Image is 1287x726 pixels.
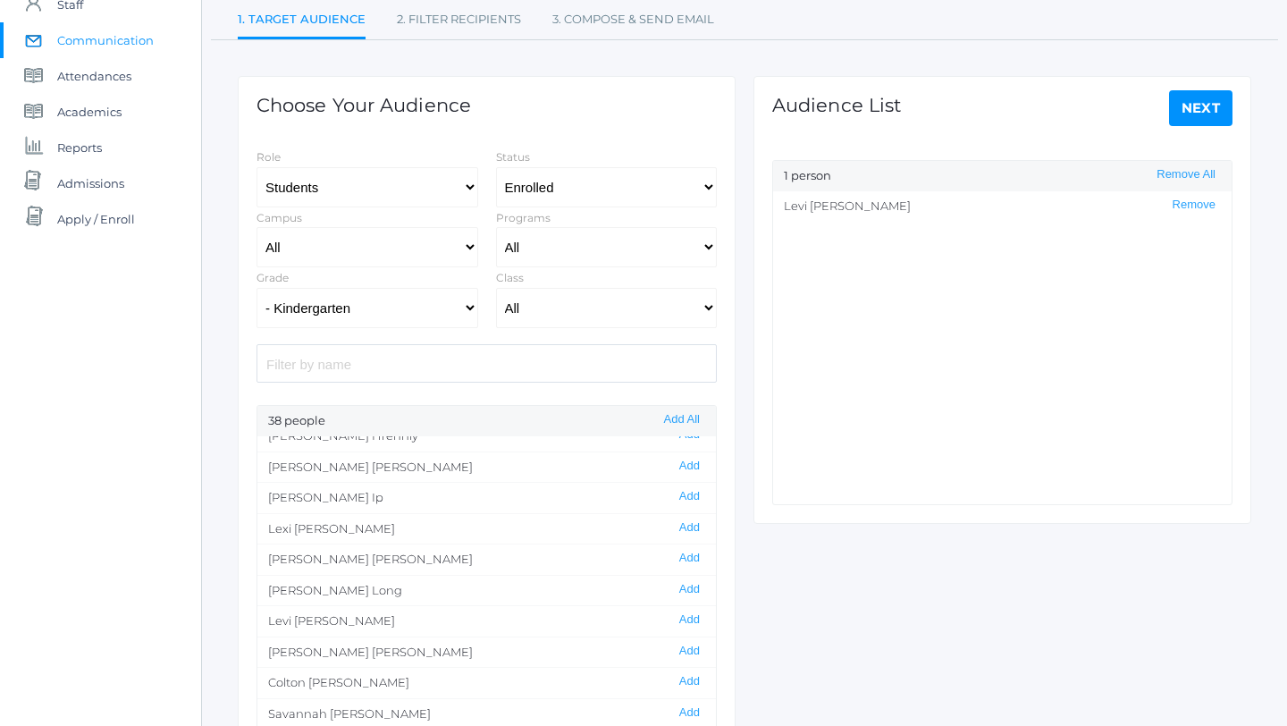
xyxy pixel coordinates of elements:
li: Levi [PERSON_NAME] [773,191,1232,222]
span: Attendances [57,58,131,94]
button: Add [674,612,705,628]
label: Grade [257,271,289,284]
li: Lexi [PERSON_NAME] [257,513,716,544]
label: Class [496,271,524,284]
span: Communication [57,22,154,58]
label: Status [496,150,530,164]
input: Filter by name [257,344,717,383]
button: Add All [659,412,705,427]
a: 3. Compose & Send Email [552,2,714,38]
span: Admissions [57,165,124,201]
button: Add [674,520,705,536]
li: [PERSON_NAME] [PERSON_NAME] [257,637,716,668]
a: 1. Target Audience [238,2,366,40]
button: Remove All [1151,167,1221,182]
label: Campus [257,211,302,224]
li: [PERSON_NAME] Long [257,575,716,606]
h1: Choose Your Audience [257,95,471,115]
button: Add [674,489,705,504]
span: Apply / Enroll [57,201,135,237]
a: 2. Filter Recipients [397,2,521,38]
li: [PERSON_NAME] Hrehniy [257,420,716,452]
a: Next [1169,90,1233,126]
li: [PERSON_NAME] Ip [257,482,716,513]
button: Add [674,644,705,659]
button: Add [674,674,705,689]
div: 38 people [257,406,716,436]
div: 1 person [773,161,1232,191]
button: Add [674,705,705,721]
button: Add [674,459,705,474]
button: Add [674,551,705,566]
span: Academics [57,94,122,130]
li: Levi [PERSON_NAME] [257,605,716,637]
button: Remove [1167,198,1221,213]
li: [PERSON_NAME] [PERSON_NAME] [257,544,716,575]
label: Programs [496,211,551,224]
h1: Audience List [772,95,902,115]
span: Reports [57,130,102,165]
li: Colton [PERSON_NAME] [257,667,716,698]
label: Role [257,150,281,164]
li: [PERSON_NAME] [PERSON_NAME] [257,452,716,483]
button: Add [674,582,705,597]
